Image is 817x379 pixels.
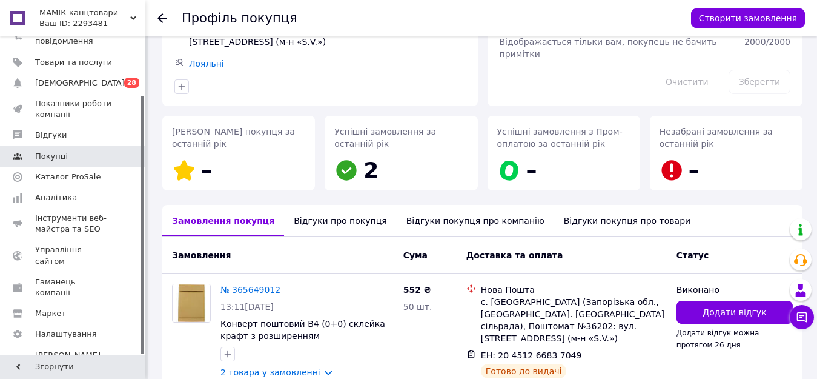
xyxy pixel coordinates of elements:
[189,59,224,69] a: Лояльні
[172,250,231,260] span: Замовлення
[39,7,130,18] span: МАМІК-канцтовари
[481,296,667,344] div: с. [GEOGRAPHIC_DATA] (Запорізька обл., [GEOGRAPHIC_DATA]. [GEOGRAPHIC_DATA] сільрада), Поштомат №...
[172,127,295,149] span: [PERSON_NAME] покупця за останній рік
[35,329,97,340] span: Налаштування
[481,284,667,296] div: Нова Пошта
[689,158,700,183] span: –
[481,350,582,360] span: ЕН: 20 4512 6683 7049
[403,285,431,295] span: 552 ₴
[220,285,280,295] a: № 365649012
[363,158,379,183] span: 2
[162,205,284,236] div: Замовлення покупця
[284,205,396,236] div: Відгуки про покупця
[35,277,112,298] span: Гаманець компанії
[403,250,428,260] span: Cума
[660,127,773,149] span: Незабрані замовлення за останній рік
[500,37,717,59] span: Відображається тільки вам, покупець не бачить примітки
[703,306,766,318] span: Додати відгук
[35,151,68,162] span: Покупці
[35,98,112,120] span: Показники роботи компанії
[172,284,211,323] a: Фото товару
[157,12,167,24] div: Повернутися назад
[220,367,320,377] a: 2 товара у замовленні
[526,158,537,183] span: –
[220,319,385,365] a: Конверт поштовий B4 (0+0) склейка крафт з розширенням 250х353мм/40мм 391157/41733099/10238695 (то...
[182,11,297,25] h1: Профіль покупця
[35,172,101,183] span: Каталог ProSale
[35,192,77,203] span: Аналітика
[35,308,66,319] span: Маркет
[35,130,67,141] span: Відгуки
[220,302,274,312] span: 13:11[DATE]
[35,57,112,68] span: Товари та послуги
[466,250,563,260] span: Доставка та оплата
[201,158,212,183] span: –
[124,78,139,88] span: 28
[39,18,145,29] div: Ваш ID: 2293481
[676,250,709,260] span: Статус
[35,78,125,89] span: [DEMOGRAPHIC_DATA]
[744,37,790,47] span: 2000 / 2000
[691,8,805,28] button: Створити замовлення
[790,305,814,329] button: Чат з покупцем
[397,205,554,236] div: Відгуки покупця про компанію
[35,244,112,266] span: Управління сайтом
[497,127,623,149] span: Успішні замовлення з Пром-оплатою за останній рік
[676,301,793,324] button: Додати відгук
[403,302,432,312] span: 50 шт.
[334,127,436,149] span: Успішні замовлення за останній рік
[481,364,567,378] div: Готово до видачі
[676,329,759,349] span: Додати відгук можна протягом 26 дня
[173,284,210,322] img: Фото товару
[676,284,793,296] div: Виконано
[35,213,112,235] span: Інструменти веб-майстра та SEO
[554,205,700,236] div: Відгуки покупця про товари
